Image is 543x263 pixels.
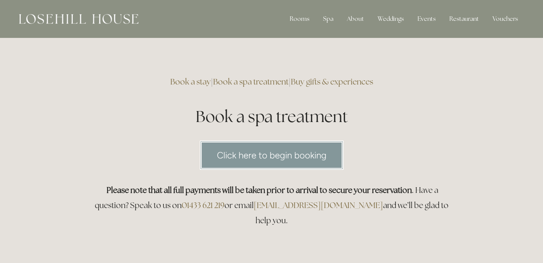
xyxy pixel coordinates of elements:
div: Weddings [372,11,410,27]
div: Spa [317,11,339,27]
a: Vouchers [487,11,524,27]
a: 01433 621 219 [182,200,224,210]
a: [EMAIL_ADDRESS][DOMAIN_NAME] [254,200,383,210]
strong: Please note that all full payments will be taken prior to arrival to secure your reservation [107,185,412,195]
div: Rooms [284,11,315,27]
a: Book a spa treatment [213,77,289,87]
h1: Book a spa treatment [90,105,453,128]
h3: | | [90,74,453,89]
div: Restaurant [443,11,485,27]
a: Click here to begin booking [200,141,344,170]
div: About [341,11,370,27]
img: Losehill House [19,14,138,24]
a: Buy gifts & experiences [291,77,373,87]
div: Events [411,11,442,27]
h3: . Have a question? Speak to us on or email and we’ll be glad to help you. [90,183,453,228]
a: Book a stay [170,77,211,87]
